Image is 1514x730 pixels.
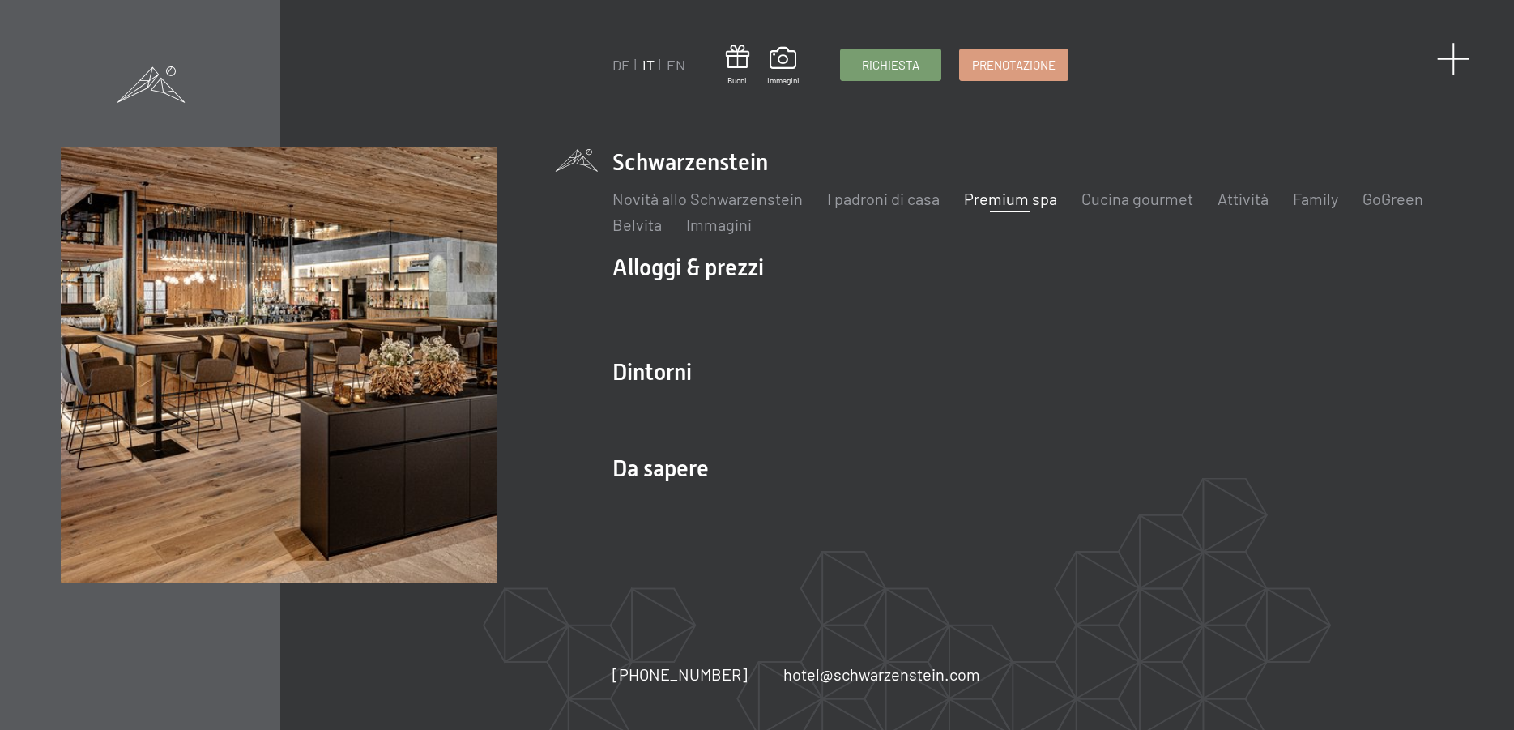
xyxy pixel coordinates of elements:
a: Prenotazione [960,49,1068,80]
a: Buoni [726,45,749,86]
span: Immagini [767,75,800,86]
a: I padroni di casa [827,189,940,208]
a: Immagini [686,215,752,234]
a: EN [667,56,685,74]
a: Cucina gourmet [1081,189,1193,208]
a: DE [612,56,630,74]
a: Belvita [612,215,662,234]
span: [PHONE_NUMBER] [612,664,748,684]
a: Richiesta [841,49,940,80]
a: Immagini [767,47,800,86]
a: hotel@schwarzenstein.com [783,663,980,685]
a: Family [1293,189,1338,208]
a: GoGreen [1363,189,1423,208]
a: Attività [1218,189,1269,208]
span: Richiesta [862,57,919,74]
a: Premium spa [964,189,1057,208]
a: IT [642,56,655,74]
span: Buoni [726,75,749,86]
a: Novità allo Schwarzenstein [612,189,803,208]
a: [PHONE_NUMBER] [612,663,748,685]
span: Prenotazione [972,57,1056,74]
